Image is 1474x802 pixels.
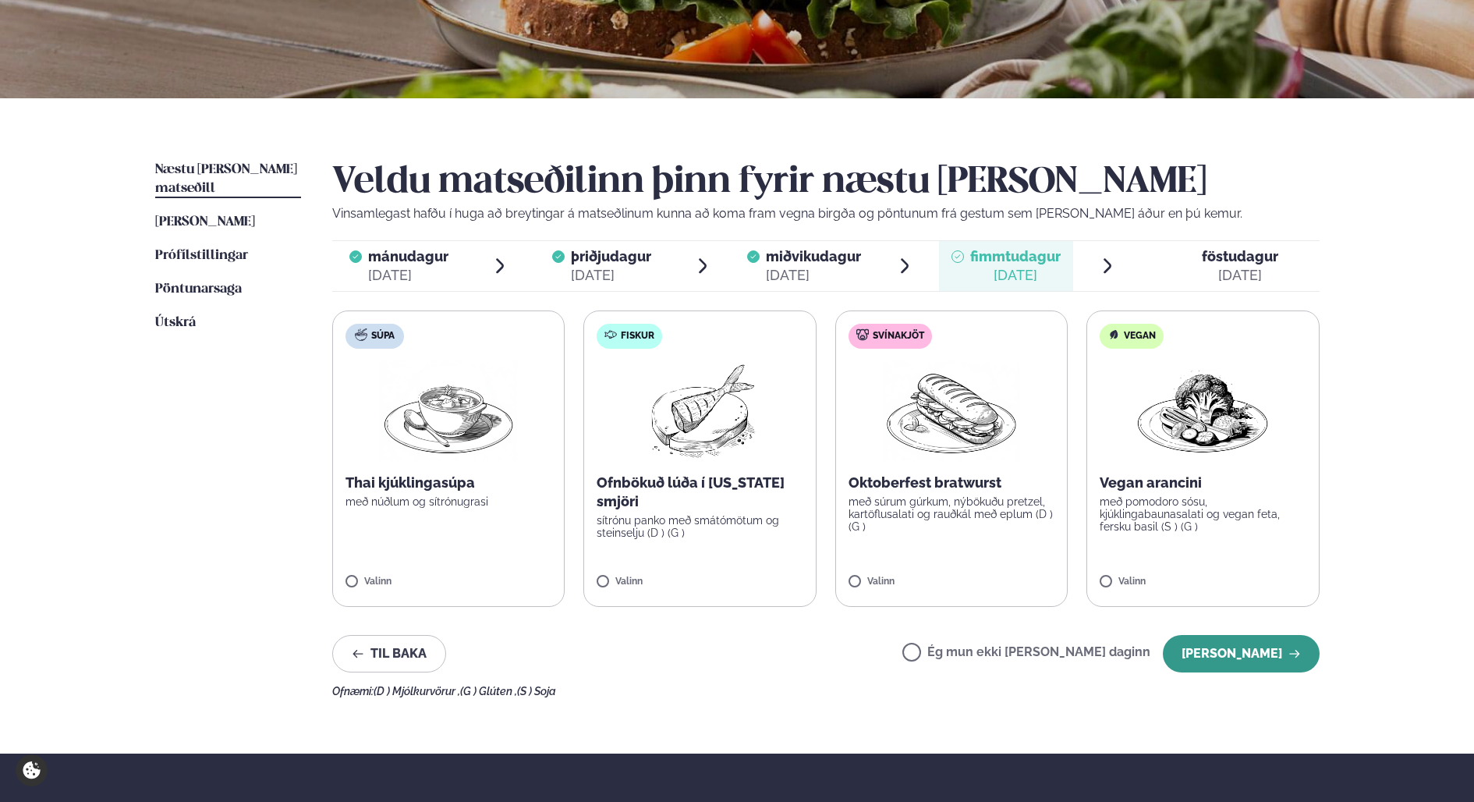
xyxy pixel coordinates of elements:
[332,635,446,672] button: Til baka
[155,249,248,262] span: Prófílstillingar
[355,328,367,341] img: soup.svg
[970,266,1061,285] div: [DATE]
[155,161,301,198] a: Næstu [PERSON_NAME] matseðill
[155,213,255,232] a: [PERSON_NAME]
[597,474,803,511] p: Ofnbökuð lúða í [US_STATE] smjöri
[631,361,769,461] img: Fish.png
[16,754,48,786] a: Cookie settings
[332,204,1320,223] p: Vinsamlegast hafðu í huga að breytingar á matseðlinum kunna að koma fram vegna birgða og pöntunum...
[873,330,924,342] span: Svínakjöt
[368,248,448,264] span: mánudagur
[1202,266,1278,285] div: [DATE]
[849,495,1055,533] p: með súrum gúrkum, nýbökuðu pretzel, kartöflusalati og rauðkál með eplum (D ) (G )
[571,248,651,264] span: þriðjudagur
[856,328,869,341] img: pork.svg
[766,248,861,264] span: miðvikudagur
[460,685,517,697] span: (G ) Glúten ,
[1100,495,1306,533] p: með pomodoro sósu, kjúklingabaunasalati og vegan feta, fersku basil (S ) (G )
[621,330,654,342] span: Fiskur
[345,495,552,508] p: með núðlum og sítrónugrasi
[332,161,1320,204] h2: Veldu matseðilinn þinn fyrir næstu [PERSON_NAME]
[1107,328,1120,341] img: Vegan.svg
[380,361,517,461] img: Soup.png
[368,266,448,285] div: [DATE]
[604,328,617,341] img: fish.svg
[1100,474,1306,492] p: Vegan arancini
[155,314,196,332] a: Útskrá
[1202,248,1278,264] span: föstudagur
[571,266,651,285] div: [DATE]
[155,316,196,329] span: Útskrá
[1134,361,1271,461] img: Vegan.png
[517,685,556,697] span: (S ) Soja
[155,163,297,195] span: Næstu [PERSON_NAME] matseðill
[883,361,1020,461] img: Panini.png
[332,685,1320,697] div: Ofnæmi:
[345,474,552,492] p: Thai kjúklingasúpa
[597,514,803,539] p: sítrónu panko með smátómötum og steinselju (D ) (G )
[155,282,242,296] span: Pöntunarsaga
[766,266,861,285] div: [DATE]
[155,247,248,265] a: Prófílstillingar
[849,474,1055,492] p: Oktoberfest bratwurst
[970,248,1061,264] span: fimmtudagur
[374,685,460,697] span: (D ) Mjólkurvörur ,
[1124,330,1156,342] span: Vegan
[371,330,395,342] span: Súpa
[155,280,242,299] a: Pöntunarsaga
[155,215,255,229] span: [PERSON_NAME]
[1163,635,1320,672] button: [PERSON_NAME]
